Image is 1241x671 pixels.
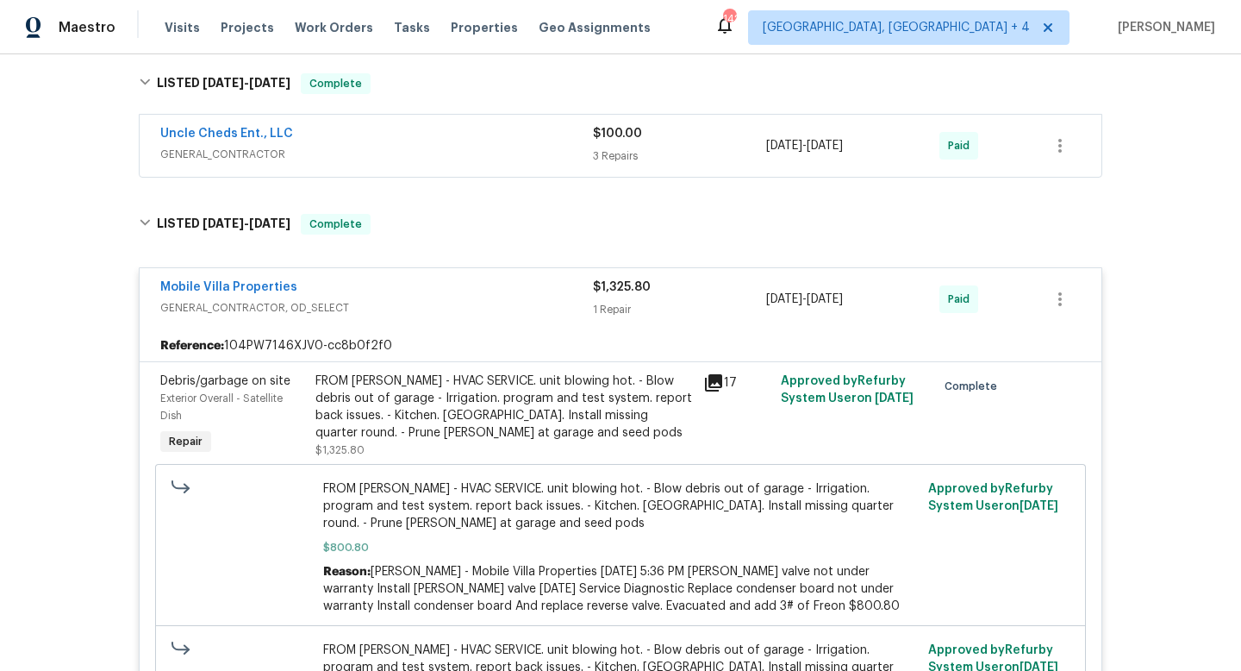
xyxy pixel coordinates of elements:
h6: LISTED [157,73,290,94]
span: [DATE] [249,77,290,89]
span: Repair [162,433,209,450]
span: [GEOGRAPHIC_DATA], [GEOGRAPHIC_DATA] + 4 [763,19,1030,36]
span: - [766,291,843,308]
span: Visits [165,19,200,36]
span: Approved by Refurby System User on [781,375,914,404]
span: [DATE] [203,77,244,89]
span: Reason: [323,566,371,578]
h6: LISTED [157,214,290,235]
span: Geo Assignments [539,19,651,36]
span: - [203,217,290,229]
span: FROM [PERSON_NAME] - HVAC SERVICE. unit blowing hot. - Blow debris out of garage - Irrigation. pr... [323,480,919,532]
span: Complete [302,216,369,233]
span: [PERSON_NAME] - Mobile Villa Properties [DATE] 5:36 PM [PERSON_NAME] valve not under warranty Ins... [323,566,900,612]
span: Paid [948,291,976,308]
div: 1 Repair [593,301,766,318]
div: 3 Repairs [593,147,766,165]
a: Uncle Cheds Ent., LLC [160,128,293,140]
a: Mobile Villa Properties [160,281,297,293]
span: [DATE] [766,140,802,152]
span: Maestro [59,19,115,36]
span: GENERAL_CONTRACTOR, OD_SELECT [160,299,593,317]
span: $800.80 [323,539,919,556]
span: Debris/garbage on site [160,375,290,387]
span: [PERSON_NAME] [1111,19,1215,36]
span: [DATE] [807,293,843,305]
span: Complete [945,378,1004,395]
div: 104PW7146XJV0-cc8b0f2f0 [140,330,1101,361]
span: [DATE] [249,217,290,229]
span: [DATE] [766,293,802,305]
span: Projects [221,19,274,36]
span: [DATE] [203,217,244,229]
div: 17 [703,373,770,393]
span: GENERAL_CONTRACTOR [160,146,593,163]
span: Properties [451,19,518,36]
span: $1,325.80 [315,445,365,455]
span: Tasks [394,22,430,34]
span: [DATE] [807,140,843,152]
div: LISTED [DATE]-[DATE]Complete [134,56,1107,111]
span: Paid [948,137,976,154]
div: 142 [723,10,735,28]
span: [DATE] [1020,500,1058,512]
span: Exterior Overall - Satellite Dish [160,393,283,421]
span: Complete [302,75,369,92]
span: Approved by Refurby System User on [928,483,1058,512]
span: - [203,77,290,89]
div: LISTED [DATE]-[DATE]Complete [134,197,1107,252]
div: FROM [PERSON_NAME] - HVAC SERVICE. unit blowing hot. - Blow debris out of garage - Irrigation. pr... [315,373,693,442]
span: [DATE] [875,392,914,404]
span: Work Orders [295,19,373,36]
span: $100.00 [593,128,642,140]
span: - [766,137,843,154]
b: Reference: [160,337,224,354]
span: $1,325.80 [593,281,651,293]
